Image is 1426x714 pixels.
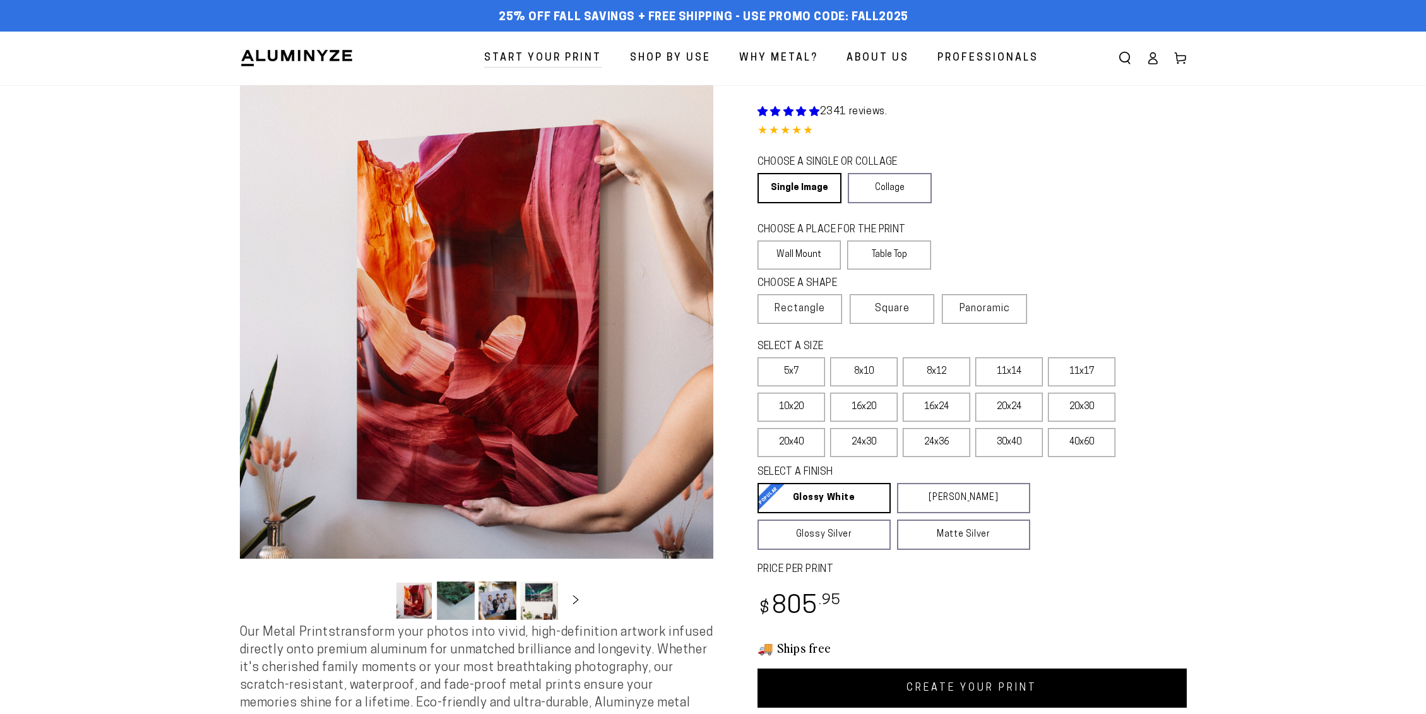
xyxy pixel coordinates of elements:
[903,428,970,457] label: 24x36
[759,600,770,617] span: $
[621,42,720,75] a: Shop By Use
[1111,44,1139,72] summary: Search our site
[499,11,908,25] span: 25% off FALL Savings + Free Shipping - Use Promo Code: FALL2025
[475,42,611,75] a: Start Your Print
[848,173,932,203] a: Collage
[1048,357,1115,386] label: 11x17
[758,357,825,386] label: 5x7
[758,465,1000,480] legend: SELECT A FINISH
[758,393,825,422] label: 10x20
[758,640,1187,656] h3: 🚚 Ships free
[830,428,898,457] label: 24x30
[478,581,516,620] button: Load image 3 in gallery view
[562,586,590,614] button: Slide right
[758,241,841,270] label: Wall Mount
[437,581,475,620] button: Load image 2 in gallery view
[758,562,1187,577] label: PRICE PER PRINT
[758,122,1187,141] div: 4.84 out of 5.0 stars
[758,669,1187,708] a: CREATE YOUR PRINT
[739,49,818,68] span: Why Metal?
[975,357,1043,386] label: 11x14
[975,393,1043,422] label: 20x24
[819,593,841,608] sup: .95
[630,49,711,68] span: Shop By Use
[775,301,825,316] span: Rectangle
[395,581,433,620] button: Load image 1 in gallery view
[1048,428,1115,457] label: 40x60
[758,223,920,237] legend: CHOOSE A PLACE FOR THE PRINT
[875,301,910,316] span: Square
[960,304,1010,314] span: Panoramic
[903,393,970,422] label: 16x24
[240,49,354,68] img: Aluminyze
[975,428,1043,457] label: 30x40
[903,357,970,386] label: 8x12
[897,520,1030,550] a: Matte Silver
[240,85,713,624] media-gallery: Gallery Viewer
[837,42,918,75] a: About Us
[847,49,909,68] span: About Us
[847,241,931,270] label: Table Top
[758,520,891,550] a: Glossy Silver
[520,581,558,620] button: Load image 4 in gallery view
[928,42,1048,75] a: Professionals
[364,586,391,614] button: Slide left
[1048,393,1115,422] label: 20x30
[758,155,920,170] legend: CHOOSE A SINGLE OR COLLAGE
[830,393,898,422] label: 16x20
[730,42,828,75] a: Why Metal?
[937,49,1038,68] span: Professionals
[758,595,841,619] bdi: 805
[758,277,922,291] legend: CHOOSE A SHAPE
[758,483,891,513] a: Glossy White
[758,340,1010,354] legend: SELECT A SIZE
[758,428,825,457] label: 20x40
[758,173,841,203] a: Single Image
[830,357,898,386] label: 8x10
[484,49,602,68] span: Start Your Print
[897,483,1030,513] a: [PERSON_NAME]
